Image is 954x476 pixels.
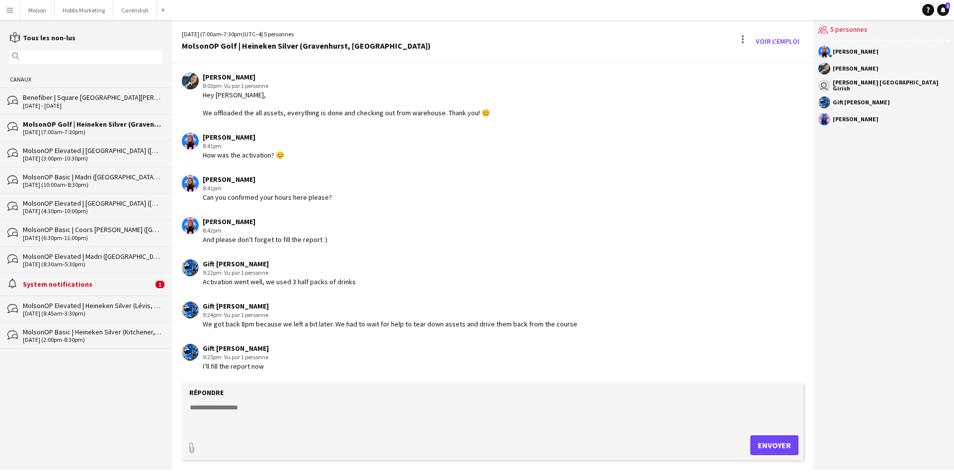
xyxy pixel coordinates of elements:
[937,4,949,16] a: 1
[833,99,890,105] div: Gift [PERSON_NAME]
[833,79,949,91] div: [PERSON_NAME] [GEOGRAPHIC_DATA] Girish
[203,311,577,319] div: 9:24pm
[23,310,162,317] div: [DATE] (8:45am-3:30pm)
[23,235,162,241] div: [DATE] (6:30pm-11:00pm)
[10,33,76,42] a: Tous les non-lus
[182,41,431,50] div: MolsonOP Golf | Heineken Silver (Gravenhurst, [GEOGRAPHIC_DATA])
[23,120,162,129] div: MolsonOP Golf | Heineken Silver (Gravenhurst, [GEOGRAPHIC_DATA])
[23,155,162,162] div: [DATE] (3:00pm-10:30pm)
[203,344,269,353] div: Gift [PERSON_NAME]
[20,0,55,20] button: Molson
[55,0,113,20] button: Hobbs Marketing
[23,225,162,234] div: MolsonOP Basic | Coors [PERSON_NAME] ([GEOGRAPHIC_DATA], [GEOGRAPHIC_DATA])
[23,93,162,102] div: Benefiber | Square [GEOGRAPHIC_DATA][PERSON_NAME] MTL, Benefiber | [PERSON_NAME] Metro
[23,181,162,188] div: [DATE] (10:00am-8:30pm)
[203,142,284,151] div: 8:41pm
[222,269,268,276] span: · Vu par 1 personne
[222,353,268,361] span: · Vu par 1 personne
[23,172,162,181] div: MolsonOP Basic | Madri ([GEOGRAPHIC_DATA], [GEOGRAPHIC_DATA])
[750,435,798,455] button: Envoyer
[23,146,162,155] div: MolsonOP Elevated | [GEOGRAPHIC_DATA] ([GEOGRAPHIC_DATA], [GEOGRAPHIC_DATA])
[203,73,490,81] div: [PERSON_NAME]
[203,133,284,142] div: [PERSON_NAME]
[833,66,878,72] div: [PERSON_NAME]
[203,226,327,235] div: 8:42pm
[23,280,153,289] div: System notifications
[203,193,332,202] div: Can you confirmed your hours here please?
[23,208,162,215] div: [DATE] (4:30pm-10:00pm)
[156,281,164,288] span: 1
[752,33,803,49] a: Voir l'emploi
[203,259,356,268] div: Gift [PERSON_NAME]
[818,20,949,41] div: 5 personnes
[23,252,162,261] div: MolsonOP Elevated | Madri ([GEOGRAPHIC_DATA], [GEOGRAPHIC_DATA])
[113,0,157,20] button: Cavendish
[203,235,327,244] div: And please don't forget to fill the report :)
[203,184,332,193] div: 8:41pm
[203,81,490,90] div: 8:03pm
[203,175,332,184] div: [PERSON_NAME]
[23,301,162,310] div: MolsonOP Elevated | Heineken Silver (Lévis, [GEOGRAPHIC_DATA])
[23,336,162,343] div: [DATE] (2:00pm-8:30pm)
[833,49,878,55] div: [PERSON_NAME]
[203,353,269,362] div: 9:25pm
[203,362,269,371] div: I’ll fill the report now
[189,388,224,397] label: Répondre
[222,311,268,318] span: · Vu par 1 personne
[203,277,356,286] div: Activation went well, we used 3 half packs of drinks
[203,90,490,118] div: Hey [PERSON_NAME], We offloaded the all assets, everything is done and checking out from warehous...
[833,116,878,122] div: [PERSON_NAME]
[203,268,356,277] div: 9:22pm
[946,2,950,9] span: 1
[23,129,162,136] div: [DATE] (7:00am-7:30pm)
[23,199,162,208] div: MolsonOP Elevated | [GEOGRAPHIC_DATA] ([GEOGRAPHIC_DATA], [GEOGRAPHIC_DATA])
[23,327,162,336] div: MolsonOP Basic | Heineken Silver (Kitchener, [GEOGRAPHIC_DATA])
[182,30,431,39] div: [DATE] (7:00am-7:30pm) | 5 personnes
[23,102,162,109] div: [DATE] - [DATE]
[203,302,577,311] div: Gift [PERSON_NAME]
[203,319,577,328] div: We got back 8pm because we left a bit later. We had to wait for help to tear down assets and driv...
[203,217,327,226] div: [PERSON_NAME]
[203,151,284,159] div: How was the activation? 😊
[244,30,261,38] span: UTC−4
[23,261,162,268] div: [DATE] (8:30am-5:30pm)
[222,82,268,89] span: · Vu par 1 personne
